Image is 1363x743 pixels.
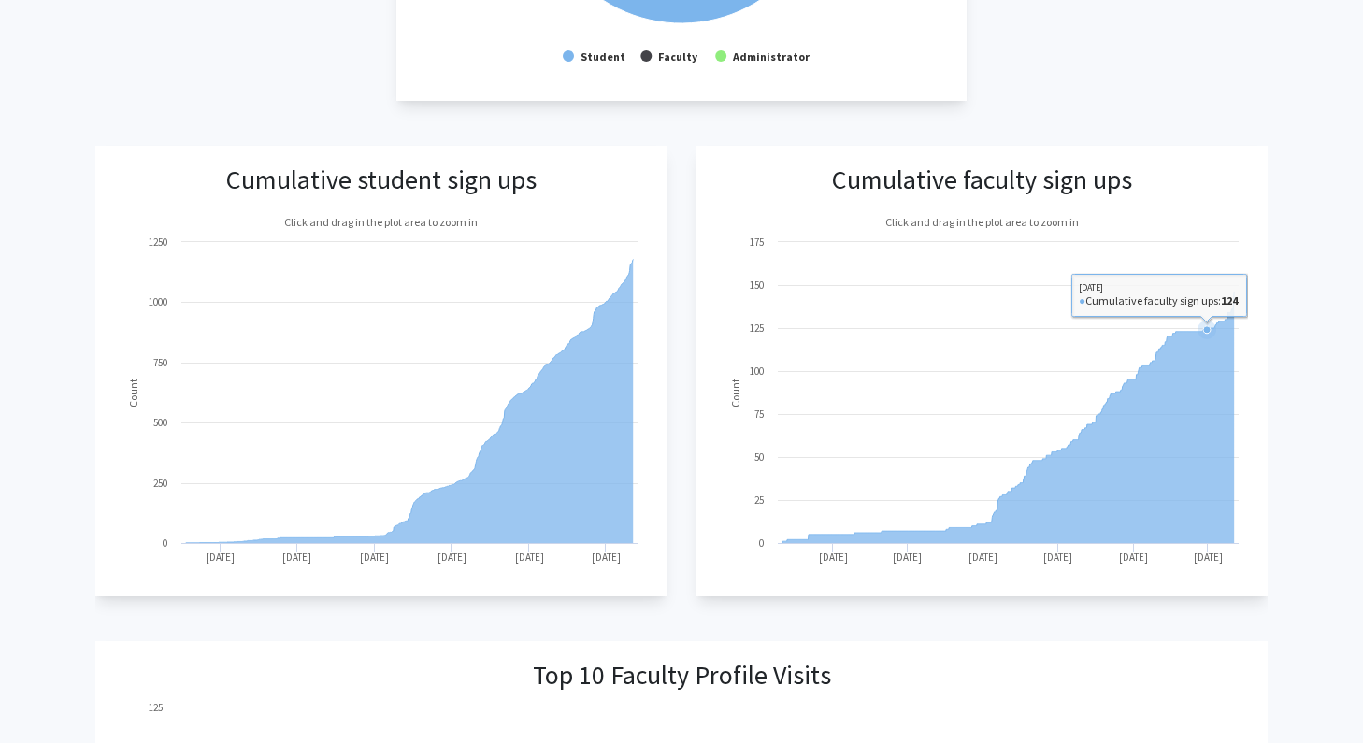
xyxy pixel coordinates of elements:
[592,550,621,564] text: [DATE]
[732,50,811,64] text: Administrator
[284,215,478,229] text: Click and drag in the plot area to zoom in
[14,659,79,729] iframe: Chat
[832,164,1132,196] h3: Cumulative faculty sign ups
[658,50,698,64] text: Faculty
[893,550,922,564] text: [DATE]
[515,550,544,564] text: [DATE]
[728,378,742,407] text: Count
[750,364,764,378] text: 100
[533,660,831,692] h3: Top 10 Faculty Profile Visits
[153,416,167,429] text: 500
[226,164,537,196] h3: Cumulative student sign ups
[149,701,163,714] text: 125
[754,450,764,464] text: 50
[819,550,848,564] text: [DATE]
[750,321,764,335] text: 125
[149,236,167,249] text: 1250
[968,550,997,564] text: [DATE]
[282,550,311,564] text: [DATE]
[754,407,764,421] text: 75
[750,236,764,249] text: 175
[163,536,167,550] text: 0
[153,477,167,490] text: 250
[360,550,389,564] text: [DATE]
[1043,550,1072,564] text: [DATE]
[1119,550,1148,564] text: [DATE]
[1194,550,1223,564] text: [DATE]
[759,536,764,550] text: 0
[153,356,167,369] text: 750
[438,550,466,564] text: [DATE]
[754,493,764,507] text: 25
[126,378,140,407] text: Count
[885,215,1079,229] text: Click and drag in the plot area to zoom in
[206,550,235,564] text: [DATE]
[149,295,167,308] text: 1000
[750,279,764,292] text: 150
[581,50,625,64] text: Student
